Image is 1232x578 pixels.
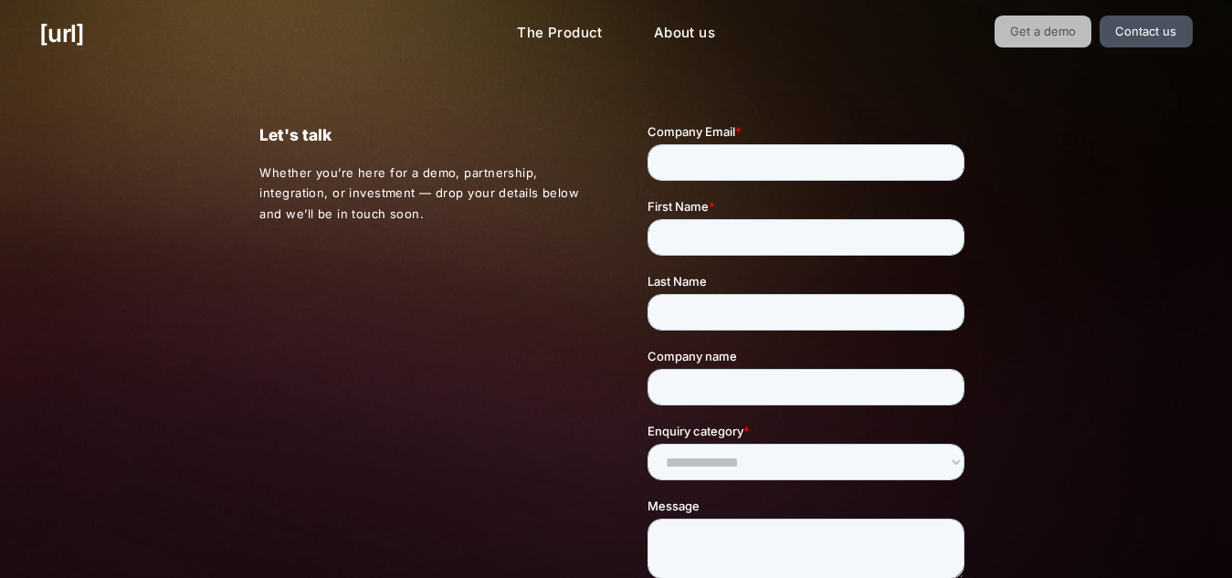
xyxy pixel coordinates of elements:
[639,16,730,51] a: About us
[259,122,584,148] p: Let's talk
[1100,16,1193,47] a: Contact us
[259,163,584,225] p: Whether you’re here for a demo, partnership, integration, or investment — drop your details below...
[39,16,84,51] a: [URL]
[995,16,1092,47] a: Get a demo
[502,16,617,51] a: The Product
